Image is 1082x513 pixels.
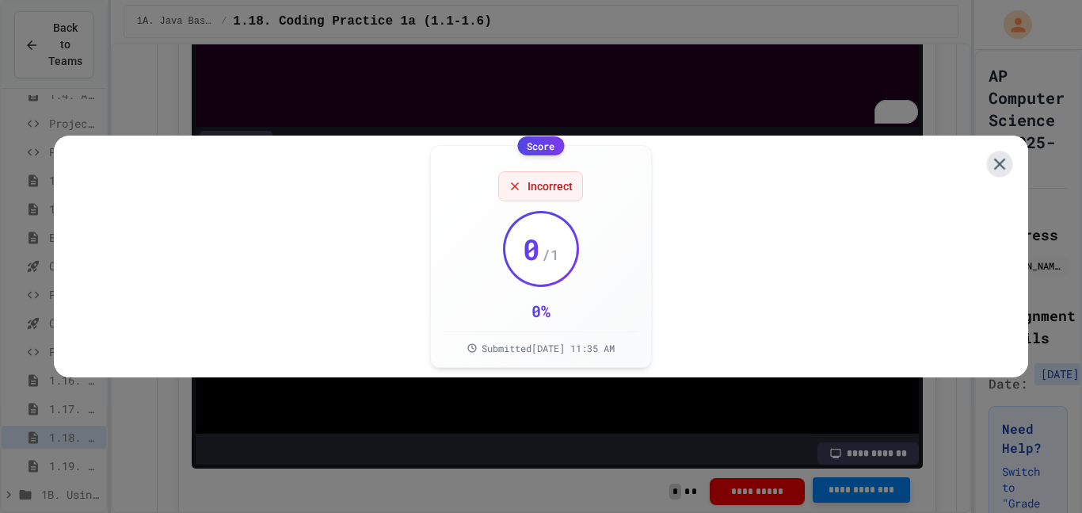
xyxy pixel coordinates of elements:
[528,178,573,194] span: Incorrect
[482,342,615,354] span: Submitted [DATE] 11:35 AM
[523,233,540,265] span: 0
[531,300,551,322] div: 0 %
[542,243,559,266] span: / 1
[517,136,564,155] div: Score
